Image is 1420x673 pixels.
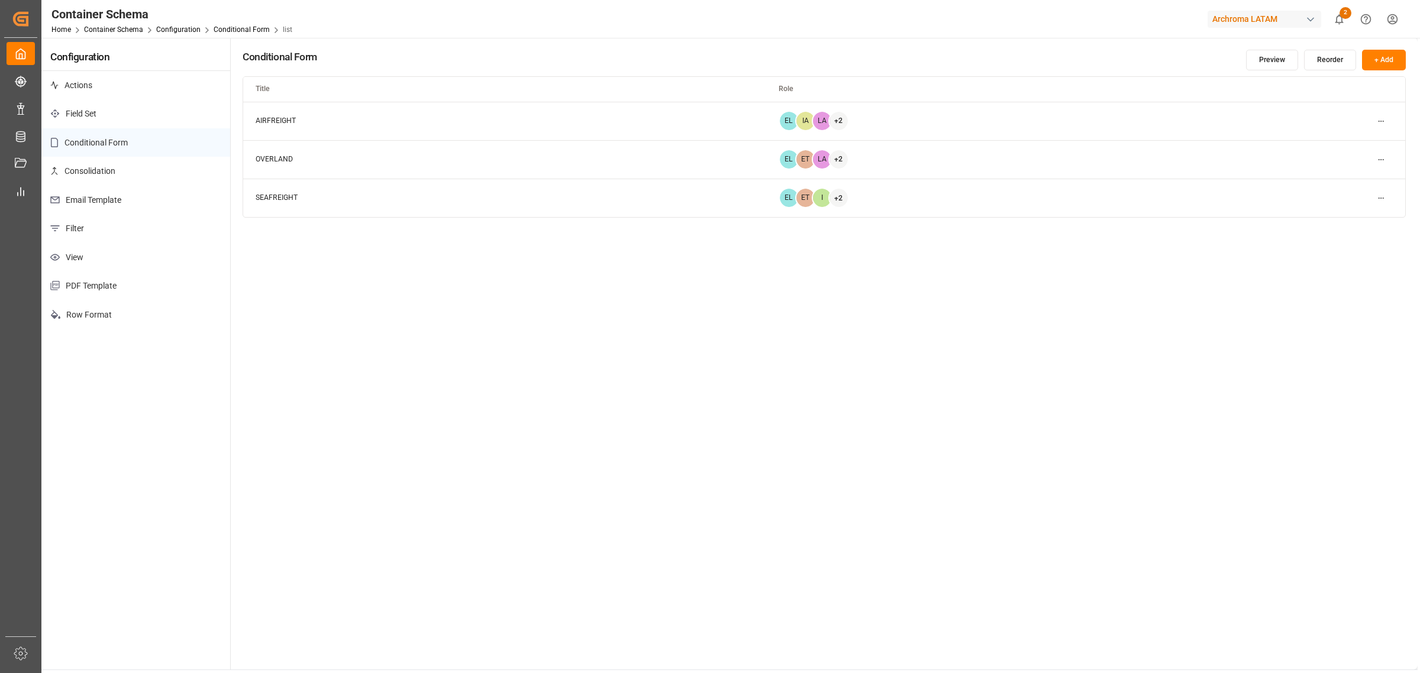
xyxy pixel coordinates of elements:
[51,25,71,34] a: Home
[796,189,815,207] span: ET
[1326,6,1353,33] button: show 2 new notifications
[41,214,230,243] p: Filter
[41,157,230,186] p: Consolidation
[795,149,816,170] button: ET
[812,149,832,170] button: LA
[834,117,843,124] p: + 2
[1304,50,1356,70] button: Reorder
[813,150,831,169] span: LA
[834,195,843,202] p: + 2
[780,112,798,130] span: EL
[780,189,798,207] span: EL
[813,112,831,130] span: LA
[1208,11,1321,28] div: Archroma LATAM
[834,156,843,163] p: + 2
[795,111,816,131] button: IA
[812,111,832,131] button: LA
[214,25,270,34] a: Conditional Form
[243,140,766,179] td: OVERLAND
[796,150,815,169] span: ET
[1340,7,1351,19] span: 2
[41,271,230,300] p: PDF Template
[41,300,230,329] p: Row Format
[243,179,766,217] td: SEAFREIGHT
[1246,50,1298,70] button: Preview
[813,189,831,207] span: I
[41,71,230,100] p: Actions
[156,25,201,34] a: Configuration
[243,77,766,102] th: Title
[779,187,799,208] button: EL
[795,187,816,208] button: ET
[243,50,317,64] h4: Conditional Form
[243,102,766,140] td: AIRFREIGHT
[780,150,798,169] span: EL
[766,77,1289,102] th: Role
[41,38,230,71] h4: Configuration
[41,186,230,215] p: Email Template
[779,111,799,131] button: EL
[41,128,230,157] p: Conditional Form
[1362,50,1406,70] button: + Add
[1208,8,1326,30] button: Archroma LATAM
[779,149,799,170] button: EL
[796,112,815,130] span: IA
[812,187,832,208] button: I
[41,99,230,128] p: Field Set
[51,5,292,23] div: Container Schema
[1353,6,1379,33] button: Help Center
[84,25,143,34] a: Container Schema
[41,243,230,272] p: View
